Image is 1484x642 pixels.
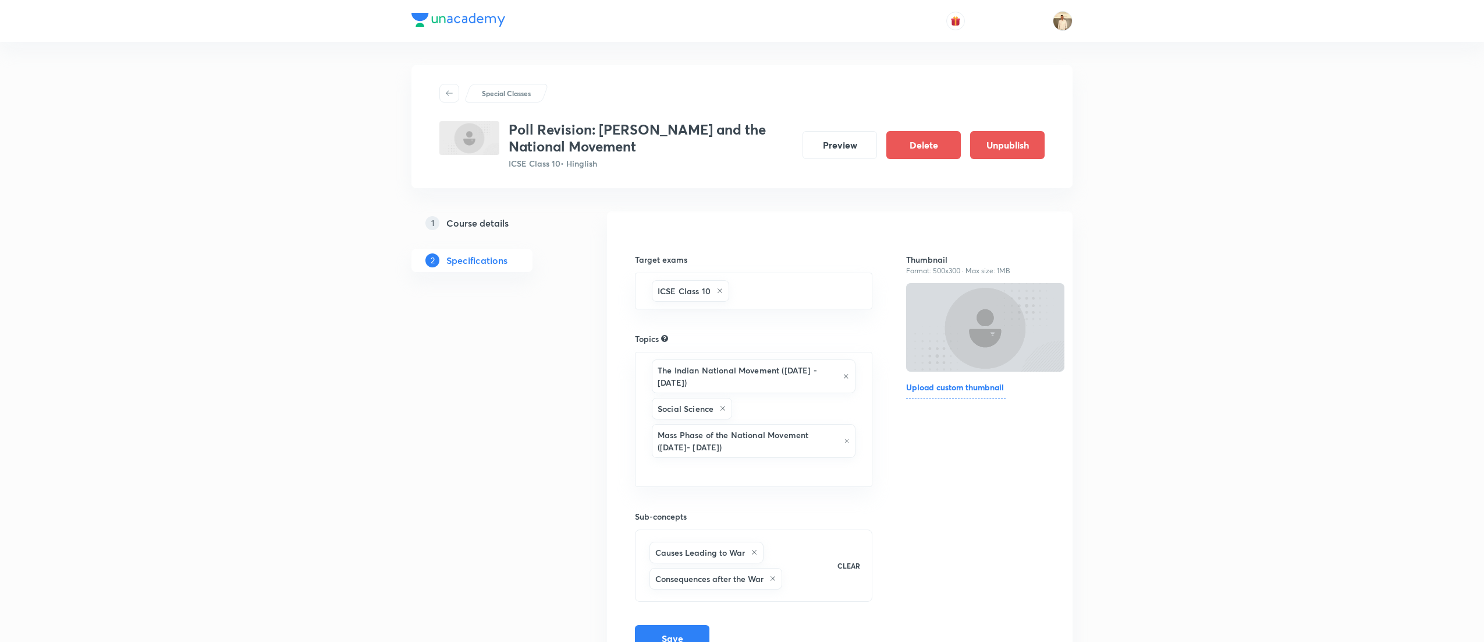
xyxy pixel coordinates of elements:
button: Open [865,418,868,421]
h3: Poll Revision: [PERSON_NAME] and the National Movement [509,121,793,155]
button: Open [865,290,868,292]
h6: Topics [635,333,659,345]
button: Preview [803,131,877,159]
button: Unpublish [970,131,1045,159]
p: 1 [425,216,439,230]
img: avatar [950,16,961,26]
h6: Mass Phase of the National Movement ([DATE]- [DATE]) [658,429,838,453]
button: avatar [946,12,965,30]
div: Search for topics [661,333,668,344]
h5: Course details [446,216,509,230]
h6: Causes Leading to War [655,546,745,559]
h6: Target exams [635,253,872,266]
p: Special Classes [482,88,531,98]
h6: Sub-concepts [635,510,872,523]
img: Chandrakant Deshmukh [1053,11,1073,31]
h5: Specifications [446,253,507,267]
h6: Upload custom thumbnail [906,381,1006,398]
img: Company Logo [411,13,505,27]
p: CLEAR [837,560,860,571]
p: ICSE Class 10 • Hinglish [509,157,793,170]
p: 2 [425,253,439,267]
img: Thumbnail [904,282,1066,372]
h6: ICSE Class 10 [658,285,711,297]
p: Format: 500x300 · Max size: 1MB [906,266,1045,276]
h6: The Indian National Movement ([DATE] - [DATE]) [658,364,837,389]
a: Company Logo [411,13,505,30]
button: Delete [886,131,961,159]
a: 1Course details [411,211,570,235]
img: 319DCA67-7E77-4D74-9B6D-1A6959FBFAB8_special_class.png [439,121,499,155]
h6: Thumbnail [906,253,1045,266]
h6: Consequences after the War [655,573,764,585]
h6: Social Science [658,403,713,415]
